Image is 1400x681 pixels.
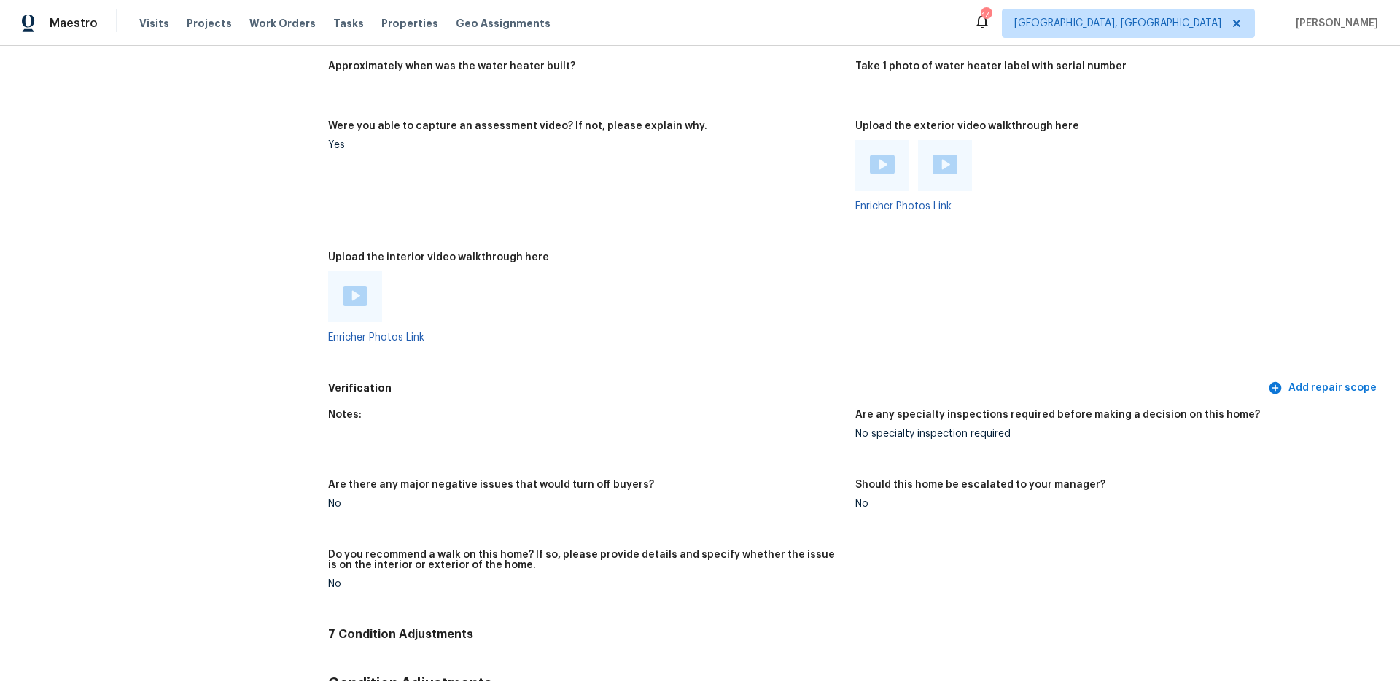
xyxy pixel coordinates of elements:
h5: Are any specialty inspections required before making a decision on this home? [855,410,1260,420]
img: Play Video [933,155,957,174]
span: Tasks [333,18,364,28]
h5: Are there any major negative issues that would turn off buyers? [328,480,654,490]
div: No [855,499,1371,509]
a: Play Video [343,286,367,308]
span: Maestro [50,16,98,31]
span: Add repair scope [1271,379,1377,397]
h4: 7 Condition Adjustments [328,627,1382,642]
div: No [328,499,844,509]
span: Projects [187,16,232,31]
a: Play Video [933,155,957,176]
div: No specialty inspection required [855,429,1371,439]
span: Visits [139,16,169,31]
button: Add repair scope [1265,375,1382,402]
a: Enricher Photos Link [855,201,952,211]
span: [PERSON_NAME] [1290,16,1378,31]
div: Yes [328,140,844,150]
h5: Do you recommend a walk on this home? If so, please provide details and specify whether the issue... [328,550,844,570]
img: Play Video [870,155,895,174]
h5: Should this home be escalated to your manager? [855,480,1105,490]
span: Work Orders [249,16,316,31]
h5: Notes: [328,410,362,420]
div: 14 [981,9,991,23]
span: Geo Assignments [456,16,551,31]
h5: Upload the interior video walkthrough here [328,252,549,262]
span: [GEOGRAPHIC_DATA], [GEOGRAPHIC_DATA] [1014,16,1221,31]
h5: Were you able to capture an assessment video? If not, please explain why. [328,121,707,131]
img: Play Video [343,286,367,306]
h5: Take 1 photo of water heater label with serial number [855,61,1127,71]
a: Play Video [870,155,895,176]
span: Properties [381,16,438,31]
h5: Upload the exterior video walkthrough here [855,121,1079,131]
h5: Approximately when was the water heater built? [328,61,575,71]
div: No [328,579,844,589]
a: Enricher Photos Link [328,332,424,343]
h5: Verification [328,381,1265,396]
